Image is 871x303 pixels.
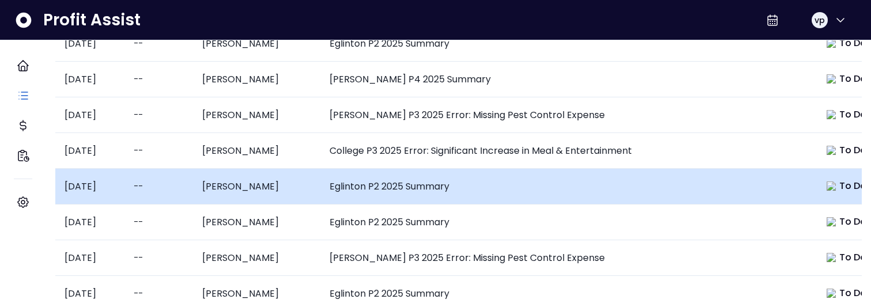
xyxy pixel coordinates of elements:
[124,133,193,169] td: --
[320,204,811,240] td: Eglinton P2 2025 Summary
[55,62,124,97] td: [DATE]
[193,26,320,62] td: [PERSON_NAME]
[320,169,811,204] td: Eglinton P2 2025 Summary
[827,110,836,119] img: Not yet Started
[193,240,320,276] td: [PERSON_NAME]
[124,169,193,204] td: --
[320,240,811,276] td: [PERSON_NAME] P3 2025 Error: Missing Pest Control Expense
[839,215,867,229] span: To Do
[193,133,320,169] td: [PERSON_NAME]
[839,143,867,157] span: To Do
[55,133,124,169] td: [DATE]
[839,108,867,122] span: To Do
[827,289,836,298] img: In Progress
[124,97,193,133] td: --
[827,181,836,191] img: Not yet Started
[839,179,867,193] span: To Do
[320,26,811,62] td: Eglinton P2 2025 Summary
[124,26,193,62] td: --
[839,36,867,50] span: To Do
[827,39,836,48] img: Not yet Started
[193,204,320,240] td: [PERSON_NAME]
[320,62,811,97] td: [PERSON_NAME] P4 2025 Summary
[55,97,124,133] td: [DATE]
[827,146,836,155] img: Not yet Started
[839,286,867,300] span: To Do
[815,14,825,26] span: vp
[55,204,124,240] td: [DATE]
[55,169,124,204] td: [DATE]
[320,97,811,133] td: [PERSON_NAME] P3 2025 Error: Missing Pest Control Expense
[827,217,836,226] img: Not yet Started
[839,72,867,86] span: To Do
[193,97,320,133] td: [PERSON_NAME]
[124,240,193,276] td: --
[55,26,124,62] td: [DATE]
[827,253,836,262] img: In Progress
[193,169,320,204] td: [PERSON_NAME]
[827,74,836,84] img: Not yet Started
[193,62,320,97] td: [PERSON_NAME]
[55,240,124,276] td: [DATE]
[320,133,811,169] td: College P3 2025 Error: Significant Increase in Meal & Entertainment
[124,62,193,97] td: --
[839,251,867,264] span: To Do
[124,204,193,240] td: --
[43,10,141,31] span: Profit Assist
